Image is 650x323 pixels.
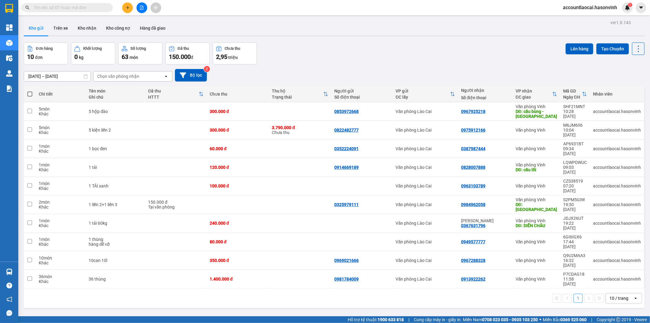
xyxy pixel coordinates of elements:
[89,242,142,247] div: hàng dễ vỡ
[461,88,510,93] div: Người nhận
[210,165,266,170] div: 120.000 đ
[461,183,485,188] div: 0963103789
[27,53,34,60] span: 10
[6,55,12,61] img: warehouse-icon
[89,109,142,114] div: 5 hộp đào
[566,43,593,54] button: Lên hàng
[593,258,641,263] div: accountlaocai.hasonvinh
[213,42,257,64] button: Chưa thu2,95 triệu
[39,162,83,167] div: 1 món
[628,3,632,7] sup: 1
[225,46,240,51] div: Chưa thu
[516,202,557,212] div: DĐ: Cầu bến thuỷ
[591,316,592,323] span: |
[461,146,485,151] div: 0387987444
[396,202,455,207] div: Văn phòng Lào Cai
[563,277,587,286] div: 11:58 [DATE]
[6,310,12,316] span: message
[39,256,83,260] div: 10 món
[396,239,455,244] div: Văn phòng Lào Cai
[334,146,359,151] div: 0352224091
[24,21,48,35] button: Kho gửi
[169,53,191,60] span: 150.000
[148,89,198,93] div: Đã thu
[73,21,101,35] button: Kho nhận
[39,181,83,186] div: 1 món
[593,277,641,281] div: accountlaocai.hasonvinh
[39,125,83,130] div: 5 món
[137,2,147,13] button: file-add
[563,272,587,277] div: P7CDAG18
[24,71,91,81] input: Select a date range.
[543,316,587,323] span: Miền Bắc
[39,205,83,209] div: Khác
[210,258,266,263] div: 350.000 đ
[178,46,189,51] div: Đã thu
[210,277,266,281] div: 1.400.000 đ
[39,130,83,135] div: Khác
[140,5,144,10] span: file-add
[461,218,510,223] div: Chị Nguyệt
[482,317,538,322] strong: 0708 023 035 - 0935 103 250
[39,111,83,116] div: Khác
[629,3,631,7] span: 1
[39,274,83,279] div: 36 món
[560,317,587,322] strong: 0369 525 060
[272,89,323,93] div: Thu hộ
[563,239,587,249] div: 17:44 [DATE]
[396,109,455,114] div: Văn phòng Lào Cai
[593,128,641,132] div: accountlaocai.hasonvinh
[625,5,630,10] img: icon-new-feature
[516,239,557,244] div: Văn phòng Vinh
[334,258,359,263] div: 0969021666
[25,5,30,10] span: search
[39,92,83,96] div: Chi tiết
[334,89,389,93] div: Người gửi
[563,123,587,128] div: M6JM6II6
[348,316,404,323] span: Hỗ trợ kỹ thuật:
[516,146,557,151] div: Văn phòng Vinh
[563,202,587,212] div: 19:30 [DATE]
[130,46,146,51] div: Số lượng
[563,109,587,119] div: 10:28 [DATE]
[89,277,142,281] div: 36 thùng
[609,295,628,301] div: 10 / trang
[89,221,142,226] div: 1 tải 60kg
[461,128,485,132] div: 0975912166
[39,223,83,228] div: Khác
[516,95,552,100] div: ĐC giao
[516,258,557,263] div: Văn phòng Vinh
[39,237,83,242] div: 1 món
[89,237,142,242] div: 1 thùng
[272,125,328,135] div: Chưa thu
[516,104,557,109] div: Văn phòng Vinh
[516,162,557,167] div: Văn phòng Vinh
[210,183,266,188] div: 100.000 đ
[216,53,227,60] span: 2,95
[164,74,169,79] svg: open
[638,5,644,10] span: caret-down
[616,318,620,322] span: copyright
[563,141,587,146] div: AP6931BT
[210,146,266,151] div: 60.000 đ
[560,86,590,102] th: Toggle SortBy
[563,146,587,156] div: 09:34 [DATE]
[396,221,455,226] div: Văn phòng Lào Cai
[334,165,359,170] div: 0914669189
[204,66,210,72] sup: 2
[24,42,68,64] button: Đơn hàng10đơn
[396,183,455,188] div: Văn phòng Lào Cai
[48,21,73,35] button: Trên xe
[83,46,102,51] div: Khối lượng
[334,128,359,132] div: 0822482777
[396,89,450,93] div: VP gửi
[574,294,583,303] button: 1
[6,40,12,46] img: warehouse-icon
[269,86,331,102] th: Toggle SortBy
[461,239,485,244] div: 0949577777
[154,5,158,10] span: aim
[6,85,12,92] img: solution-icon
[593,202,641,207] div: accountlaocai.hasonvinh
[71,42,115,64] button: Khối lượng0kg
